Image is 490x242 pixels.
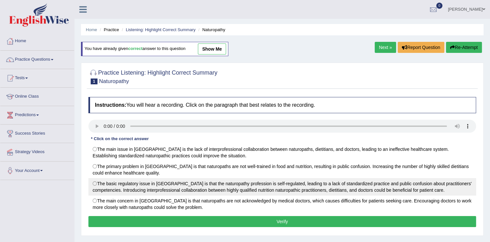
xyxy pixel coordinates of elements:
a: Next » [375,42,396,53]
a: Home [0,32,74,48]
a: Online Class [0,88,74,104]
h4: You will hear a recording. Click on the paragraph that best relates to the recording. [88,97,476,113]
b: correct [128,46,142,51]
div: You have already given answer to this question [81,42,228,56]
a: Your Account [0,162,74,178]
button: Re-Attempt [446,42,482,53]
small: Naturopathy [99,78,129,84]
span: 1 [91,79,97,84]
a: Tests [0,69,74,85]
a: Success Stories [0,125,74,141]
h2: Practice Listening: Highlight Correct Summary [88,68,217,84]
label: The primary problem in [GEOGRAPHIC_DATA] is that naturopaths are not well-trained in food and nut... [88,161,476,178]
a: Strategy Videos [0,143,74,159]
label: The main concern in [GEOGRAPHIC_DATA] is that naturopaths are not acknowledged by medical doctors... [88,195,476,213]
b: Instructions: [95,102,126,108]
a: Listening: Highlight Correct Summary [126,27,195,32]
li: Practice [98,27,119,33]
label: The basic regulatory issue in [GEOGRAPHIC_DATA] is that the naturopathy profession is self-regula... [88,178,476,196]
span: 0 [436,3,443,9]
div: * Click on the correct answer [88,136,151,142]
a: Home [86,27,97,32]
button: Verify [88,216,476,227]
a: Predictions [0,106,74,122]
li: Naturopathy [197,27,225,33]
a: show me [198,43,226,54]
button: Report Question [398,42,444,53]
a: Practice Questions [0,51,74,67]
label: The main issue in [GEOGRAPHIC_DATA] is the lack of interprofessional collaboration between naturo... [88,144,476,161]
